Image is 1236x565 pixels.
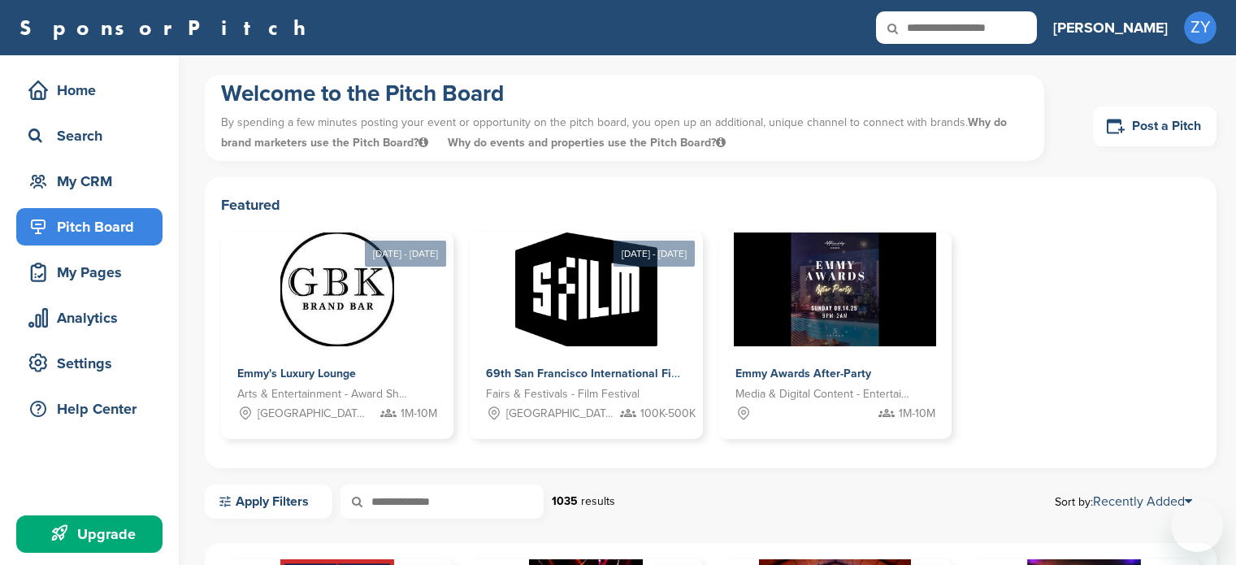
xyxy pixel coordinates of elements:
[16,208,163,246] a: Pitch Board
[221,108,1028,157] p: By spending a few minutes posting your event or opportunity on the pitch board, you open up an ad...
[640,405,696,423] span: 100K-500K
[221,79,1028,108] h1: Welcome to the Pitch Board
[1093,106,1216,146] a: Post a Pitch
[16,72,163,109] a: Home
[20,17,316,38] a: SponsorPitch
[16,299,163,337] a: Analytics
[470,206,702,439] a: [DATE] - [DATE] Sponsorpitch & 69th San Francisco International Film Festival Fairs & Festivals -...
[515,233,657,346] img: Sponsorpitch &
[1184,11,1216,44] span: ZY
[899,405,935,423] span: 1M-10M
[221,193,1200,216] h2: Featured
[1171,500,1223,552] iframe: Bouton de lancement de la fenêtre de messagerie
[486,367,729,380] span: 69th San Francisco International Film Festival
[24,394,163,424] div: Help Center
[581,494,615,508] span: results
[448,136,726,150] span: Why do events and properties use the Pitch Board?
[16,345,163,382] a: Settings
[24,303,163,332] div: Analytics
[24,121,163,150] div: Search
[221,206,453,439] a: [DATE] - [DATE] Sponsorpitch & Emmy's Luxury Lounge Arts & Entertainment - Award Show [GEOGRAPHIC...
[16,390,163,428] a: Help Center
[24,258,163,287] div: My Pages
[1053,16,1168,39] h3: [PERSON_NAME]
[24,519,163,549] div: Upgrade
[734,233,936,346] img: Sponsorpitch &
[16,163,163,200] a: My CRM
[16,515,163,553] a: Upgrade
[205,485,332,519] a: Apply Filters
[401,405,437,423] span: 1M-10M
[506,405,616,423] span: [GEOGRAPHIC_DATA], [GEOGRAPHIC_DATA]
[237,367,356,380] span: Emmy's Luxury Lounge
[735,367,871,380] span: Emmy Awards After-Party
[237,385,413,403] span: Arts & Entertainment - Award Show
[735,385,911,403] span: Media & Digital Content - Entertainment
[1093,493,1192,510] a: Recently Added
[486,385,640,403] span: Fairs & Festivals - Film Festival
[280,233,394,346] img: Sponsorpitch &
[365,241,446,267] div: [DATE] - [DATE]
[1053,10,1168,46] a: [PERSON_NAME]
[24,167,163,196] div: My CRM
[552,494,578,508] strong: 1035
[719,233,952,439] a: Sponsorpitch & Emmy Awards After-Party Media & Digital Content - Entertainment 1M-10M
[24,349,163,378] div: Settings
[614,241,695,267] div: [DATE] - [DATE]
[16,117,163,154] a: Search
[24,76,163,105] div: Home
[1055,495,1192,508] span: Sort by:
[24,212,163,241] div: Pitch Board
[16,254,163,291] a: My Pages
[258,405,367,423] span: [GEOGRAPHIC_DATA], [GEOGRAPHIC_DATA]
